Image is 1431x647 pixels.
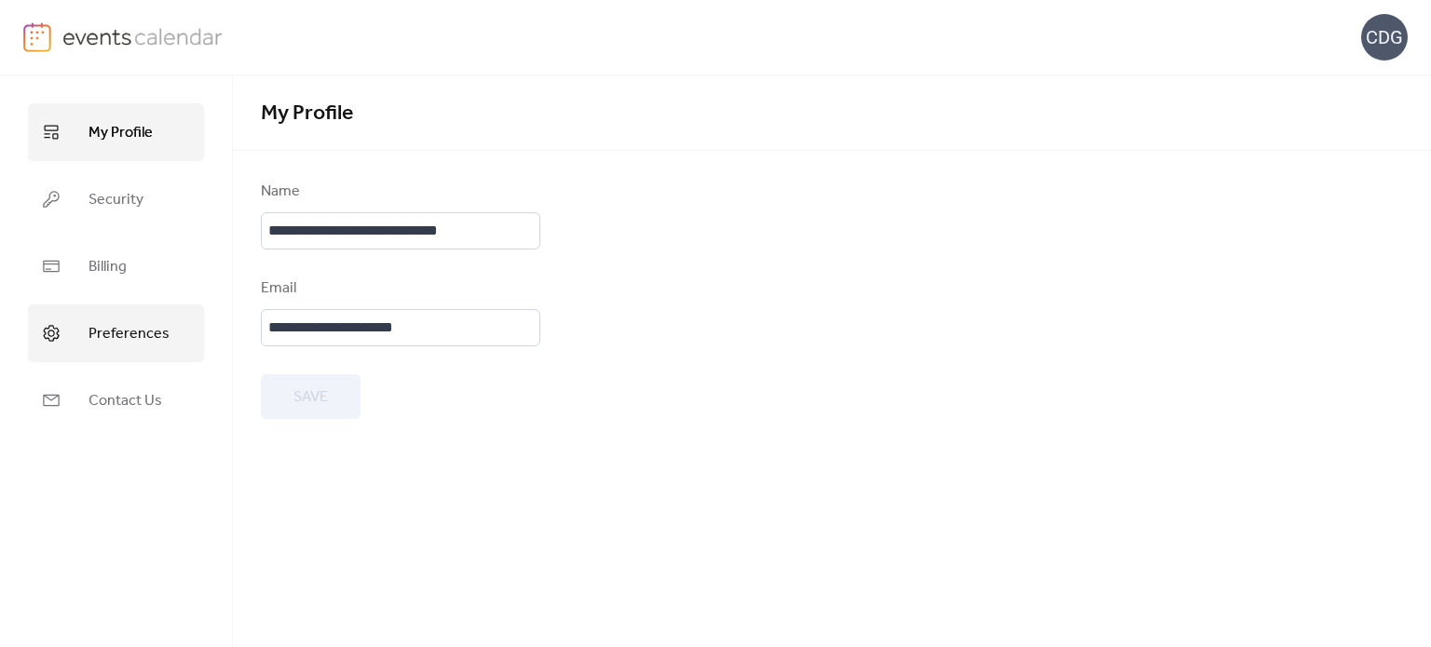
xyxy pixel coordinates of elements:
div: Name [261,181,537,203]
img: logo-type [62,22,224,50]
div: Email [261,277,537,300]
img: logo [23,22,51,52]
span: My Profile [89,118,153,148]
span: My Profile [261,93,353,134]
span: Security [89,185,143,215]
span: Contact Us [89,386,162,416]
a: Billing [28,237,204,295]
a: Contact Us [28,371,204,429]
a: Security [28,170,204,228]
a: Preferences [28,304,204,362]
span: Billing [89,252,127,282]
a: My Profile [28,103,204,161]
div: CDG [1361,14,1408,61]
span: Preferences [89,319,170,349]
